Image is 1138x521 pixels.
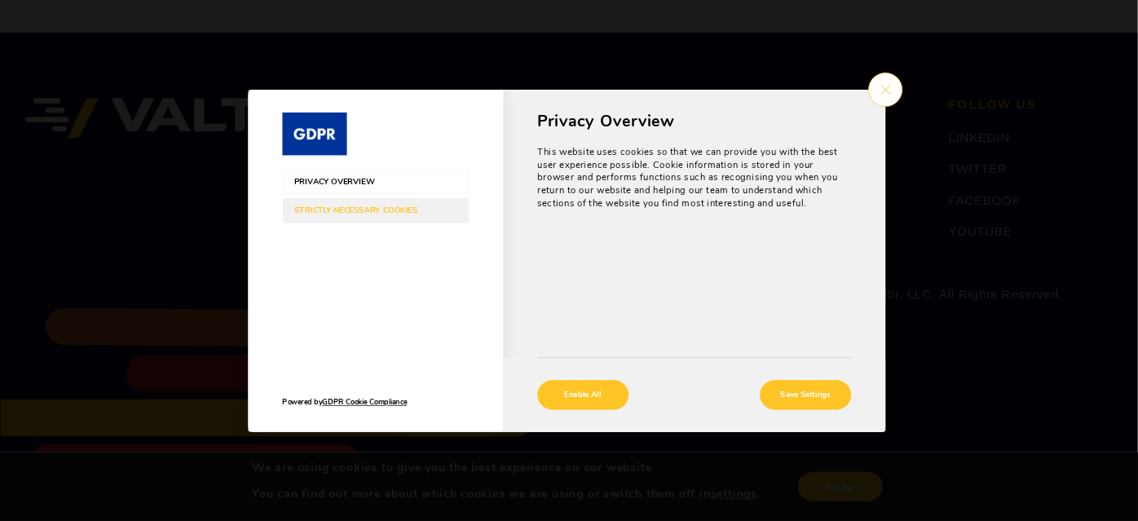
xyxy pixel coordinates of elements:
button: Save Settings [761,380,852,409]
span: Privacy Overview [295,177,434,186]
span: GDPR Cookie Compliance [323,395,408,408]
a: Powered byGDPR Cookie Compliance [283,384,470,420]
span: Strictly Necessary Cookies [295,206,434,215]
button: Enable All [538,380,629,409]
button: Strictly Necessary Cookies [283,198,470,223]
button: Close GDPR Cookie Settings [869,73,903,107]
span: Privacy Overview [538,113,852,132]
button: Privacy Overview [283,170,470,194]
img: Valtir [283,113,347,156]
dialog: GDPR Settings Screen [112,16,1022,506]
p: This website uses cookies so that we can provide you with the best user experience possible. Cook... [538,146,840,210]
